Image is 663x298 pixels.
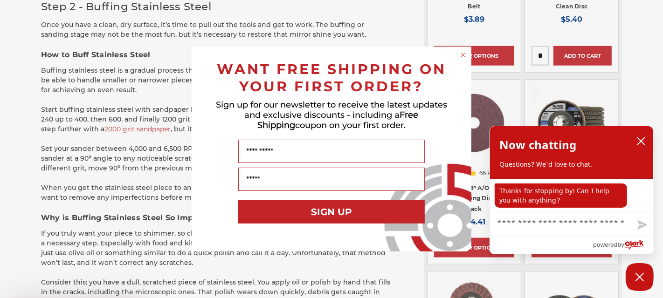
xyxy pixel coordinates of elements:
[257,110,419,130] span: Free Shipping
[618,239,624,251] span: by
[634,134,649,148] button: close chatbox
[630,215,653,236] button: Send message
[499,160,644,169] p: Questions? We'd love to chat.
[238,200,425,223] button: SIGN UP
[216,100,447,130] span: Sign up for our newsletter to receive the latest updates and exclusive discounts - including a co...
[499,135,576,154] h2: Now chatting
[626,263,654,291] button: Close Chatbox
[458,50,468,60] button: Close dialog
[495,183,627,208] p: Thanks for stopping by! Can I help you with anything?
[490,126,654,254] div: olark chatbox
[593,237,653,254] a: Powered by Olark
[593,239,617,251] span: powered
[490,179,653,211] div: chat
[217,61,446,95] span: WANT FREE SHIPPING ON YOUR FIRST ORDER?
